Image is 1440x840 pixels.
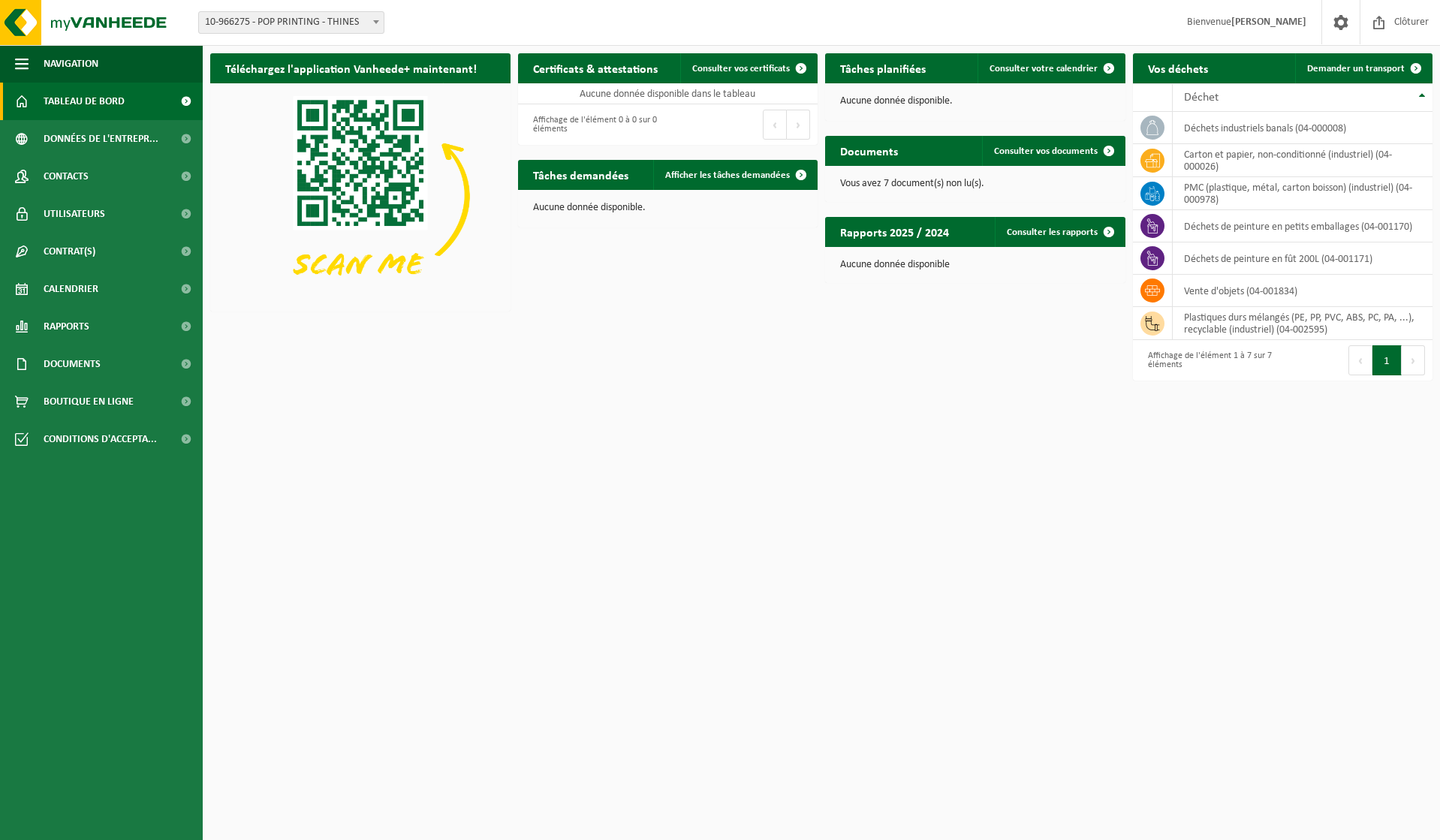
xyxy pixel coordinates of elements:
p: Aucune donnée disponible [840,260,1110,270]
a: Consulter votre calendrier [978,53,1124,83]
h2: Tâches demandées [518,160,643,189]
span: Utilisateurs [44,195,105,233]
span: Conditions d'accepta... [44,420,157,458]
button: Previous [1348,345,1372,375]
td: déchets de peinture en fût 200L (04-001171) [1173,242,1433,275]
span: Documents [44,345,101,383]
span: Rapports [44,308,89,345]
h2: Rapports 2025 / 2024 [825,217,964,246]
td: déchets industriels banals (04-000008) [1173,112,1433,144]
button: 1 [1372,345,1402,375]
span: Contacts [44,158,89,195]
td: déchets de peinture en petits emballages (04-001170) [1173,210,1433,242]
span: Consulter votre calendrier [990,64,1098,74]
span: 10-966275 - POP PRINTING - THINES [199,12,384,33]
button: Previous [763,110,787,140]
h2: Tâches planifiées [825,53,941,83]
p: Aucune donnée disponible. [533,203,803,213]
p: Vous avez 7 document(s) non lu(s). [840,179,1110,189]
iframe: chat widget [8,807,251,840]
td: Aucune donnée disponible dans le tableau [518,83,818,104]
span: Navigation [44,45,98,83]
span: 10-966275 - POP PRINTING - THINES [198,11,384,34]
div: Affichage de l'élément 1 à 7 sur 7 éléments [1140,344,1276,377]
span: Contrat(s) [44,233,95,270]
h2: Certificats & attestations [518,53,673,83]
td: PMC (plastique, métal, carton boisson) (industriel) (04-000978) [1173,177,1433,210]
span: Consulter vos documents [994,146,1098,156]
td: carton et papier, non-conditionné (industriel) (04-000026) [1173,144,1433,177]
button: Next [787,110,810,140]
button: Next [1402,345,1425,375]
img: Download de VHEPlus App [210,83,511,309]
h2: Vos déchets [1133,53,1223,83]
span: Données de l'entrepr... [44,120,158,158]
a: Demander un transport [1295,53,1431,83]
td: plastiques durs mélangés (PE, PP, PVC, ABS, PC, PA, ...), recyclable (industriel) (04-002595) [1173,307,1433,340]
span: Tableau de bord [44,83,125,120]
span: Calendrier [44,270,98,308]
strong: [PERSON_NAME] [1231,17,1306,28]
span: Déchet [1184,92,1219,104]
a: Consulter vos documents [982,136,1124,166]
h2: Documents [825,136,913,165]
span: Afficher les tâches demandées [665,170,790,180]
a: Consulter les rapports [995,217,1124,247]
a: Afficher les tâches demandées [653,160,816,190]
span: Consulter vos certificats [692,64,790,74]
td: vente d'objets (04-001834) [1173,275,1433,307]
p: Aucune donnée disponible. [840,96,1110,107]
span: Demander un transport [1307,64,1405,74]
div: Affichage de l'élément 0 à 0 sur 0 éléments [526,108,661,141]
a: Consulter vos certificats [680,53,816,83]
span: Boutique en ligne [44,383,134,420]
h2: Téléchargez l'application Vanheede+ maintenant! [210,53,492,83]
